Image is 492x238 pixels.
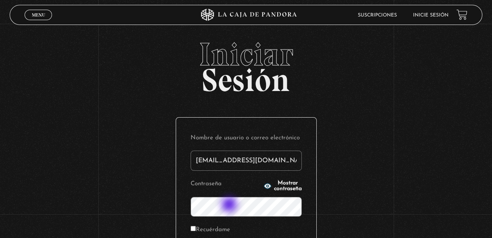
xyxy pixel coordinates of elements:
a: View your shopping cart [457,9,467,20]
label: Recuérdame [191,224,230,236]
input: Recuérdame [191,226,196,231]
label: Nombre de usuario o correo electrónico [191,132,302,145]
a: Suscripciones [358,13,397,18]
span: Mostrar contraseña [274,180,302,192]
h2: Sesión [10,38,482,90]
a: Inicie sesión [413,13,448,18]
span: Iniciar [10,38,482,70]
button: Mostrar contraseña [264,180,302,192]
label: Contraseña [191,178,261,190]
span: Menu [32,12,45,17]
span: Cerrar [29,19,48,25]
